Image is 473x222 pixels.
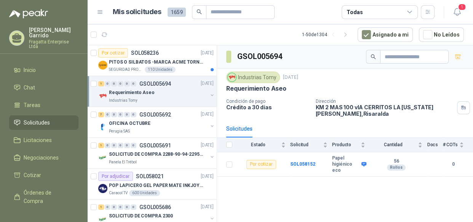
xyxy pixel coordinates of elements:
[371,54,376,59] span: search
[109,151,204,158] p: SOLICITUD DE COMPRA 2288-90-94-2295-96-2301-02-04
[105,204,110,210] div: 0
[109,89,155,97] p: Requerimiento Aseo
[24,153,59,162] span: Negociaciones
[131,204,136,210] div: 0
[226,85,286,93] p: Requerimiento Aseo
[9,115,78,130] a: Solicitudes
[201,111,214,118] p: [DATE]
[370,158,422,165] b: 56
[290,161,315,167] a: SOL058152
[201,80,214,88] p: [DATE]
[98,204,104,210] div: 1
[237,142,280,147] span: Estado
[443,161,464,168] b: 0
[105,143,110,148] div: 0
[109,213,173,220] p: SOLICITUD DE COMPRA 2300
[290,137,332,152] th: Solicitud
[197,9,202,14] span: search
[24,136,52,144] span: Licitaciones
[370,137,427,152] th: Cantidad
[118,81,123,86] div: 0
[136,174,164,179] p: SOL058021
[419,27,464,42] button: No Leídos
[131,112,136,117] div: 0
[111,143,117,148] div: 0
[98,122,107,131] img: Company Logo
[98,141,215,165] a: 1 0 0 0 0 0 GSOL005691[DATE] Company LogoSOLICITUD DE COMPRA 2288-90-94-2295-96-2301-02-04Panela ...
[226,72,280,83] div: Industrias Tomy
[98,172,133,181] div: Por adjudicar
[98,153,107,162] img: Company Logo
[315,99,454,104] p: Dirección
[139,204,171,210] p: GSOL005686
[443,137,473,152] th: # COTs
[124,112,130,117] div: 0
[98,81,104,86] div: 1
[88,169,217,200] a: Por adjudicarSOL058021[DATE] Company LogoPOP LAPICERO GEL PAPER MATE INKJOY 0.7 (Revisar el adjun...
[98,143,104,148] div: 1
[124,204,130,210] div: 0
[29,27,78,38] p: [PERSON_NAME] Garrido
[24,171,41,179] span: Cotizar
[139,81,171,86] p: GSOL005694
[332,142,359,147] span: Producto
[332,155,360,173] b: Papel higiénico eco
[118,143,123,148] div: 0
[145,67,176,73] div: 110 Unidades
[347,8,363,16] div: Todas
[201,142,214,149] p: [DATE]
[24,83,35,92] span: Chat
[98,112,104,117] div: 7
[131,81,136,86] div: 0
[129,190,160,196] div: 600 Unidades
[118,112,123,117] div: 0
[105,81,110,86] div: 0
[226,104,309,110] p: Crédito a 30 días
[168,8,186,17] span: 1659
[105,112,110,117] div: 0
[98,91,107,101] img: Company Logo
[113,6,161,18] h1: Mis solicitudes
[139,112,171,117] p: GSOL005692
[24,118,50,127] span: Solicitudes
[98,79,215,104] a: 1 0 0 0 0 0 GSOL005694[DATE] Company LogoRequerimiento AseoIndustrias Tomy
[237,51,283,62] h3: GSOL005694
[111,112,117,117] div: 0
[9,133,78,147] a: Licitaciones
[124,143,130,148] div: 0
[290,142,321,147] span: Solicitud
[9,80,78,95] a: Chat
[109,59,204,66] p: PITOS O SILBATOS -MARCA ACME TORNADO 635
[9,168,78,182] a: Cotizar
[109,159,137,165] p: Panela El Trébol
[450,5,464,19] button: 1
[24,188,71,205] span: Órdenes de Compra
[226,125,252,133] div: Solicitudes
[302,29,352,41] div: 1 - 50 de 1304
[131,50,159,56] p: SOL058236
[246,160,276,169] div: Por cotizar
[109,67,143,73] p: SEGURIDAD PROVISER LTDA
[443,142,458,147] span: # COTs
[98,48,128,57] div: Por cotizar
[283,74,298,81] p: [DATE]
[387,165,406,171] div: Rollos
[131,143,136,148] div: 0
[9,150,78,165] a: Negociaciones
[9,9,48,18] img: Logo peakr
[332,137,370,152] th: Producto
[228,73,236,81] img: Company Logo
[9,63,78,77] a: Inicio
[98,184,107,193] img: Company Logo
[139,143,171,148] p: GSOL005691
[109,190,128,196] p: Caracol TV
[24,66,36,74] span: Inicio
[458,3,466,11] span: 1
[124,81,130,86] div: 0
[109,97,137,104] p: Industrias Tomy
[358,27,413,42] button: Asignado a mi
[237,137,290,152] th: Estado
[111,81,117,86] div: 0
[9,98,78,112] a: Tareas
